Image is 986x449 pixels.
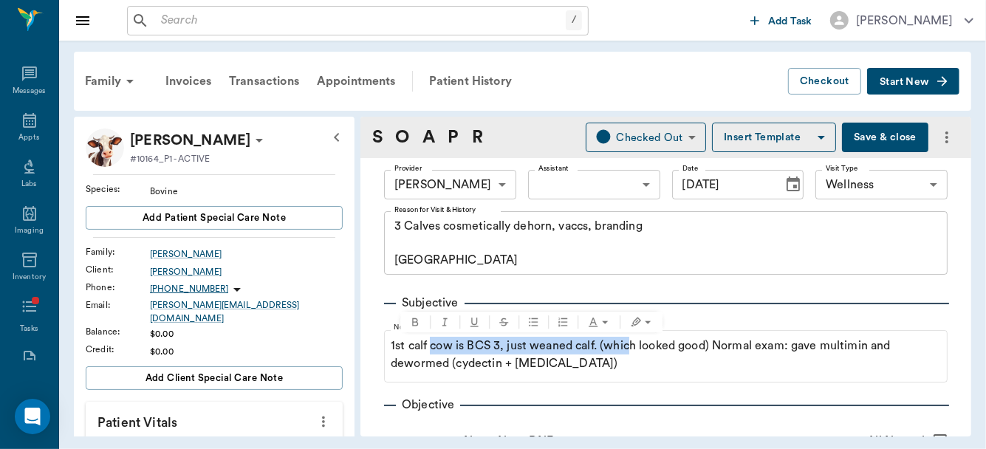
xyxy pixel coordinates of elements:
[150,298,343,325] a: [PERSON_NAME][EMAIL_ADDRESS][DOMAIN_NAME]
[13,86,47,97] div: Messages
[308,64,405,99] a: Appointments
[76,64,148,99] div: Family
[548,312,578,332] button: Ordered list
[130,128,250,152] p: [PERSON_NAME]
[672,170,773,199] input: MM/DD/YYYY
[578,312,620,332] button: Text color
[394,163,422,174] label: Provider
[538,163,569,174] label: Assistant
[86,263,150,276] div: Client :
[372,124,383,151] a: S
[420,64,521,99] a: Patient History
[384,170,516,199] div: [PERSON_NAME]
[13,272,46,283] div: Inventory
[518,312,548,332] span: Bulleted list (⌃⇧8)
[220,64,308,99] a: Transactions
[856,12,953,30] div: [PERSON_NAME]
[518,312,548,332] button: Bulleted list
[566,10,582,30] div: /
[86,245,150,258] div: Family :
[86,343,150,356] div: Credit :
[448,124,459,151] a: P
[86,206,343,230] button: Add patient Special Care Note
[150,185,343,198] div: Bovine
[391,337,941,372] p: 1st calf cow is BCS 3, just weaned calf. (which looked good) Normal exam: gave multimin and dewor...
[150,327,343,340] div: $0.00
[312,409,335,434] button: more
[394,323,414,333] label: Notes
[815,170,948,199] div: Wellness
[395,124,409,151] a: O
[157,64,220,99] a: Invoices
[86,281,150,294] div: Phone :
[548,312,578,332] span: Ordered list (⌃⇧9)
[86,182,150,196] div: Species :
[788,68,861,95] button: Checkout
[867,68,959,95] button: Start New
[150,265,343,278] a: [PERSON_NAME]
[394,205,476,215] label: Reason for Visit & History
[68,6,97,35] button: Close drawer
[20,323,38,335] div: Tasks
[778,170,808,199] button: Choose date, selected date is Oct 2, 2025
[130,128,250,152] div: Bovine Holbrook
[682,163,698,174] label: Date
[130,152,210,165] p: #10164_P1 - ACTIVE
[400,312,430,332] button: Bold
[86,402,343,439] p: Patient Vitals
[712,123,836,152] button: Insert Template
[459,312,489,332] button: Underline
[15,225,44,236] div: Imaging
[818,7,985,34] button: [PERSON_NAME]
[617,129,683,146] div: Checked Out
[150,345,343,358] div: $0.00
[842,123,928,152] button: Save & close
[459,312,489,332] span: Underline (⌃U)
[400,312,430,332] span: Bold (⌃B)
[18,132,39,143] div: Appts
[489,312,518,332] span: Strikethrough (⌃D)
[396,396,460,414] p: Objective
[86,366,343,390] button: Add client Special Care Note
[143,210,286,226] span: Add patient Special Care Note
[826,163,858,174] label: Visit Type
[489,312,518,332] button: Strikethrough
[145,370,284,386] span: Add client Special Care Note
[934,125,959,150] button: more
[86,128,124,167] img: Profile Image
[430,312,459,332] span: Italic (⌃I)
[155,10,566,31] input: Search
[472,124,483,151] a: R
[15,399,50,434] div: Open Intercom Messenger
[422,124,435,151] a: A
[150,247,343,261] a: [PERSON_NAME]
[744,7,818,34] button: Add Task
[150,283,228,295] p: [PHONE_NUMBER]
[86,298,150,312] div: Email :
[21,179,37,190] div: Labs
[396,294,465,312] p: Subjective
[620,312,663,332] button: Text highlight
[86,325,150,338] div: Balance :
[394,218,937,269] textarea: 3 Calves cosmetically dehorn, vaccs, branding [GEOGRAPHIC_DATA]
[430,312,459,332] button: Italic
